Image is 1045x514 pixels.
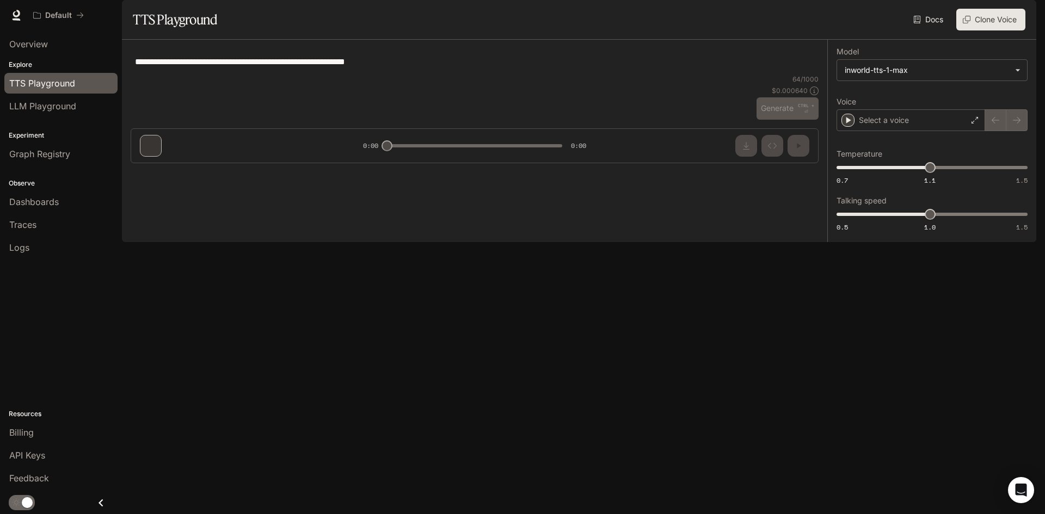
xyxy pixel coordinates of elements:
[45,11,72,20] p: Default
[837,60,1027,80] div: inworld-tts-1-max
[837,222,848,232] span: 0.5
[956,9,1025,30] button: Clone Voice
[837,48,859,55] p: Model
[792,75,819,84] p: 64 / 1000
[845,65,1010,76] div: inworld-tts-1-max
[1016,222,1028,232] span: 1.5
[28,4,89,26] button: All workspaces
[924,176,936,185] span: 1.1
[837,176,848,185] span: 0.7
[133,9,217,30] h1: TTS Playground
[859,115,909,126] p: Select a voice
[911,9,948,30] a: Docs
[1008,477,1034,503] div: Open Intercom Messenger
[772,86,808,95] p: $ 0.000640
[837,150,882,158] p: Temperature
[837,98,856,106] p: Voice
[837,197,887,205] p: Talking speed
[924,222,936,232] span: 1.0
[1016,176,1028,185] span: 1.5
